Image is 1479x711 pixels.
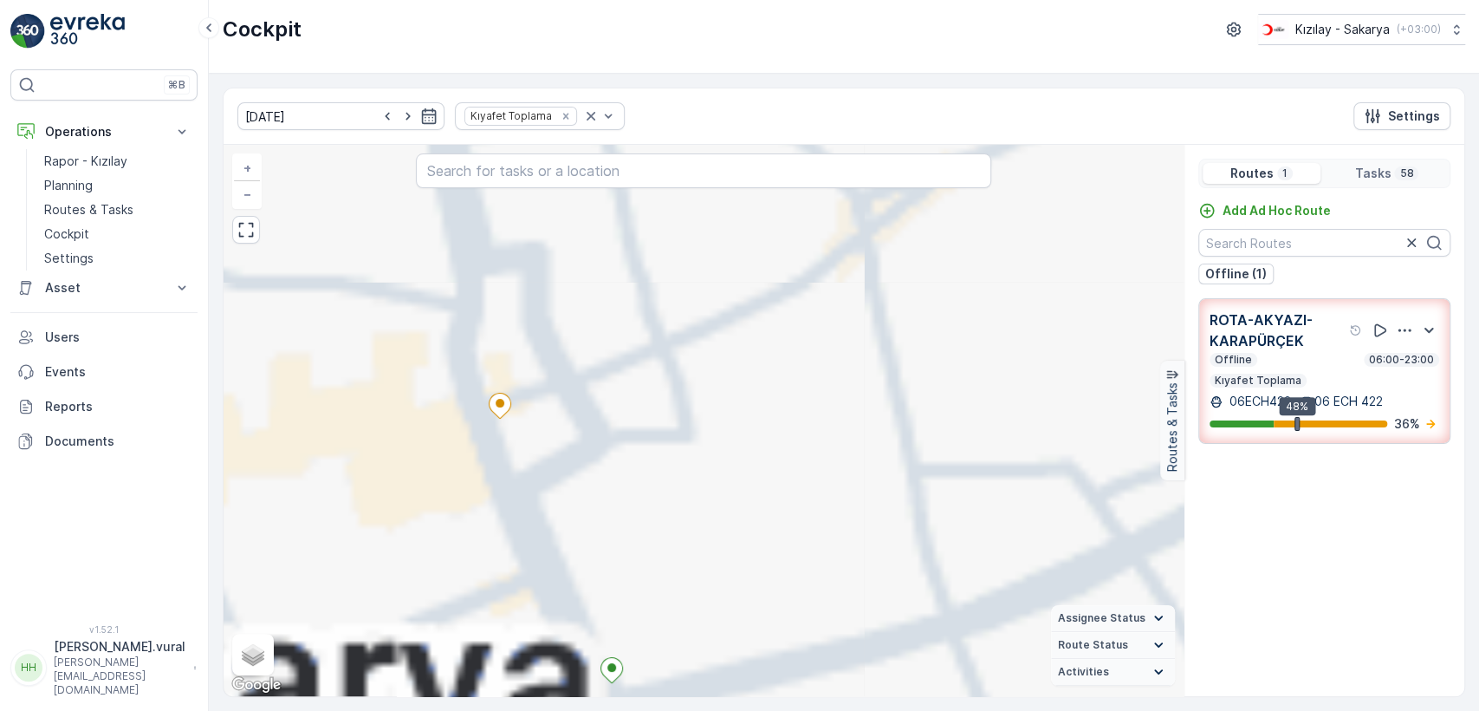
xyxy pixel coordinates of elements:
[234,181,260,207] a: Zoom Out
[1198,229,1450,257] input: Search Routes
[1394,415,1420,433] p: 36 %
[45,398,191,415] p: Reports
[465,108,555,124] div: Kıyafet Toplama
[1051,659,1175,686] summary: Activities
[10,114,198,149] button: Operations
[1226,393,1291,410] p: 06ECH422
[1058,611,1145,625] span: Assignee Status
[556,109,575,123] div: Remove Kıyafet Toplama
[1198,264,1274,284] button: Offline (1)
[234,155,260,181] a: Zoom In
[1367,353,1436,367] p: 06:00-23:00
[1051,632,1175,659] summary: Route Status
[50,14,125,49] img: logo_light-DOdMpM7g.png
[168,78,185,92] p: ⌘B
[37,222,198,246] a: Cockpit
[10,14,45,49] img: logo
[54,638,185,656] p: [PERSON_NAME].vural
[1397,23,1441,36] p: ( +03:00 )
[234,636,272,674] a: Layers
[228,674,285,696] a: Open this area in Google Maps (opens a new window)
[10,320,198,355] a: Users
[10,624,198,635] span: v 1.52.1
[1051,605,1175,632] summary: Assignee Status
[1198,202,1331,219] a: Add Ad Hoc Route
[45,433,191,450] p: Documents
[54,656,185,697] p: [PERSON_NAME][EMAIL_ADDRESS][DOMAIN_NAME]
[44,153,127,170] p: Rapor - Kızılay
[1349,323,1363,337] div: Help Tooltip Icon
[243,186,252,201] span: −
[10,424,198,459] a: Documents
[1210,310,1346,351] p: ROTA-AKYAZI-KARAPÜRÇEK
[45,279,163,297] p: Asset
[1058,665,1109,679] span: Activities
[45,363,191,381] p: Events
[45,329,191,346] p: Users
[1258,14,1465,45] button: Kızılay - Sakarya(+03:00)
[223,16,302,43] p: Cockpit
[44,225,89,243] p: Cockpit
[1258,20,1288,39] img: k%C4%B1z%C4%B1lay_DTAvauz.png
[10,389,198,424] a: Reports
[37,198,198,222] a: Routes & Tasks
[10,271,198,305] button: Asset
[1354,165,1391,182] p: Tasks
[416,153,992,188] input: Search for tasks or a location
[15,654,42,682] div: HH
[1058,638,1128,652] span: Route Status
[1279,397,1315,416] div: 48%
[44,250,94,267] p: Settings
[1213,353,1254,367] p: Offline
[10,355,198,389] a: Events
[37,246,198,271] a: Settings
[37,173,198,198] a: Planning
[1213,374,1303,388] p: Kıyafet Toplama
[1314,393,1383,410] p: 06 ECH 422
[1295,21,1390,38] p: Kızılay - Sakarya
[1353,102,1450,130] button: Settings
[1230,165,1274,182] p: Routes
[1398,166,1415,180] p: 58
[1223,202,1331,219] p: Add Ad Hoc Route
[37,149,198,173] a: Rapor - Kızılay
[1205,265,1267,283] p: Offline (1)
[228,674,285,696] img: Google
[1388,108,1440,125] p: Settings
[44,201,133,219] p: Routes & Tasks
[237,102,444,130] input: dd/mm/yyyy
[10,638,198,697] button: HH[PERSON_NAME].vural[PERSON_NAME][EMAIL_ADDRESS][DOMAIN_NAME]
[1281,166,1289,180] p: 1
[45,123,163,140] p: Operations
[243,160,251,175] span: +
[44,177,93,194] p: Planning
[1164,383,1181,473] p: Routes & Tasks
